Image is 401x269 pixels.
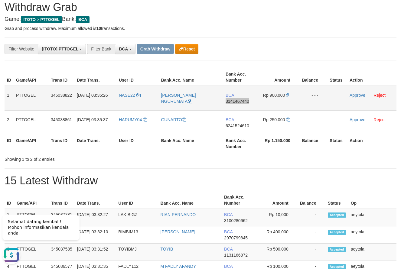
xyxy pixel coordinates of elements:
a: RIAN PERNANDO [161,212,196,217]
th: Balance [299,135,327,152]
td: 345037781 [49,209,75,226]
td: BIMBIM13 [116,226,158,244]
span: HARUMY04 [119,117,142,122]
span: Selamat datang kembali! Mohon informasikan kendala anda. [8,9,69,26]
th: Date Trans. [75,192,116,209]
span: NASE22 [119,93,135,98]
span: Copy 6241524610 to clipboard [226,123,249,128]
th: Trans ID [49,192,75,209]
th: Op [348,192,396,209]
th: Bank Acc. Name [158,69,223,86]
th: User ID [116,69,159,86]
h1: Withdraw Grab [5,1,396,13]
td: aeytola [348,244,396,261]
th: User ID [116,192,158,209]
td: 1 [5,86,14,111]
span: ITOTO > PTTOGEL [21,16,62,23]
a: Copy 900000 to clipboard [286,93,290,98]
td: PTTOGEL [14,209,49,226]
div: Filter Website [5,44,38,54]
th: Trans ID [48,69,74,86]
td: Rp 10,000 [256,209,298,226]
td: PTTOGEL [14,110,48,135]
td: - - - [299,86,327,111]
a: Reject [373,93,386,98]
p: Grab and process withdraw. Maximum allowed is transactions. [5,25,396,31]
th: Game/API [14,135,48,152]
span: Accepted [328,247,346,252]
span: Copy 3100280662 to clipboard [224,218,248,223]
a: GUNARTO [161,117,186,122]
th: Action [347,135,396,152]
th: Game/API [14,192,49,209]
th: ID [5,69,14,86]
td: - - - [299,110,327,135]
td: LAKIBIGZ [116,209,158,226]
th: Bank Acc. Number [223,135,258,152]
button: BCA [115,44,135,54]
span: 345038822 [51,93,72,98]
span: BCA [226,93,234,98]
td: [DATE] 03:32:27 [75,209,116,226]
a: Copy 250000 to clipboard [286,117,290,122]
th: Date Trans. [74,135,116,152]
button: [ITOTO] PTTOGEL [38,44,86,54]
td: PTTOGEL [14,86,48,111]
th: Status [327,69,347,86]
th: Amount [256,192,298,209]
th: Bank Acc. Name [158,135,223,152]
td: aeytola [348,226,396,244]
td: [DATE] 03:32:10 [75,226,116,244]
a: HARUMY04 [119,117,147,122]
span: BCA [226,117,234,122]
th: Bank Acc. Name [158,192,222,209]
span: BCA [224,247,233,251]
span: Rp 250.000 [263,117,285,122]
span: [DATE] 03:35:37 [77,117,108,122]
button: Open LiveChat chat widget [2,36,21,54]
a: [PERSON_NAME] [161,229,195,234]
td: Rp 500,000 [256,244,298,261]
th: Balance [299,69,327,86]
td: - [298,244,325,261]
span: BCA [224,212,233,217]
h4: Game: Bank: [5,16,396,22]
a: Approve [350,117,365,122]
th: Status [325,192,348,209]
button: Grab Withdraw [137,44,174,54]
a: TOYIB [161,247,173,251]
th: User ID [116,135,159,152]
span: Accepted [328,212,346,218]
span: Copy 3141467440 to clipboard [226,99,249,104]
span: BCA [224,229,233,234]
span: Copy 1131166872 to clipboard [224,253,248,258]
h1: 15 Latest Withdraw [5,175,396,187]
td: aeytola [348,209,396,226]
td: 2 [5,110,14,135]
span: BCA [119,47,128,51]
span: [DATE] 03:35:26 [77,93,108,98]
a: [PERSON_NAME] NGURUMATA [161,93,196,104]
th: ID [5,192,14,209]
span: Rp 900.000 [263,93,285,98]
a: Reject [373,117,386,122]
strong: 10 [96,26,101,31]
th: Date Trans. [74,69,116,86]
th: Status [327,135,347,152]
a: NASE22 [119,93,141,98]
div: Showing 1 to 2 of 2 entries [5,154,163,162]
th: Bank Acc. Number [223,69,258,86]
td: TOYIBMJ [116,244,158,261]
td: 1 [5,209,14,226]
span: Accepted [328,230,346,235]
th: Amount [258,69,299,86]
td: - [298,209,325,226]
th: Balance [298,192,325,209]
button: Reset [175,44,198,54]
div: Filter Bank [87,44,115,54]
span: Copy 2970799845 to clipboard [224,235,248,240]
th: ID [5,135,14,152]
span: BCA [76,16,90,23]
a: Approve [350,93,365,98]
td: [DATE] 03:31:52 [75,244,116,261]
